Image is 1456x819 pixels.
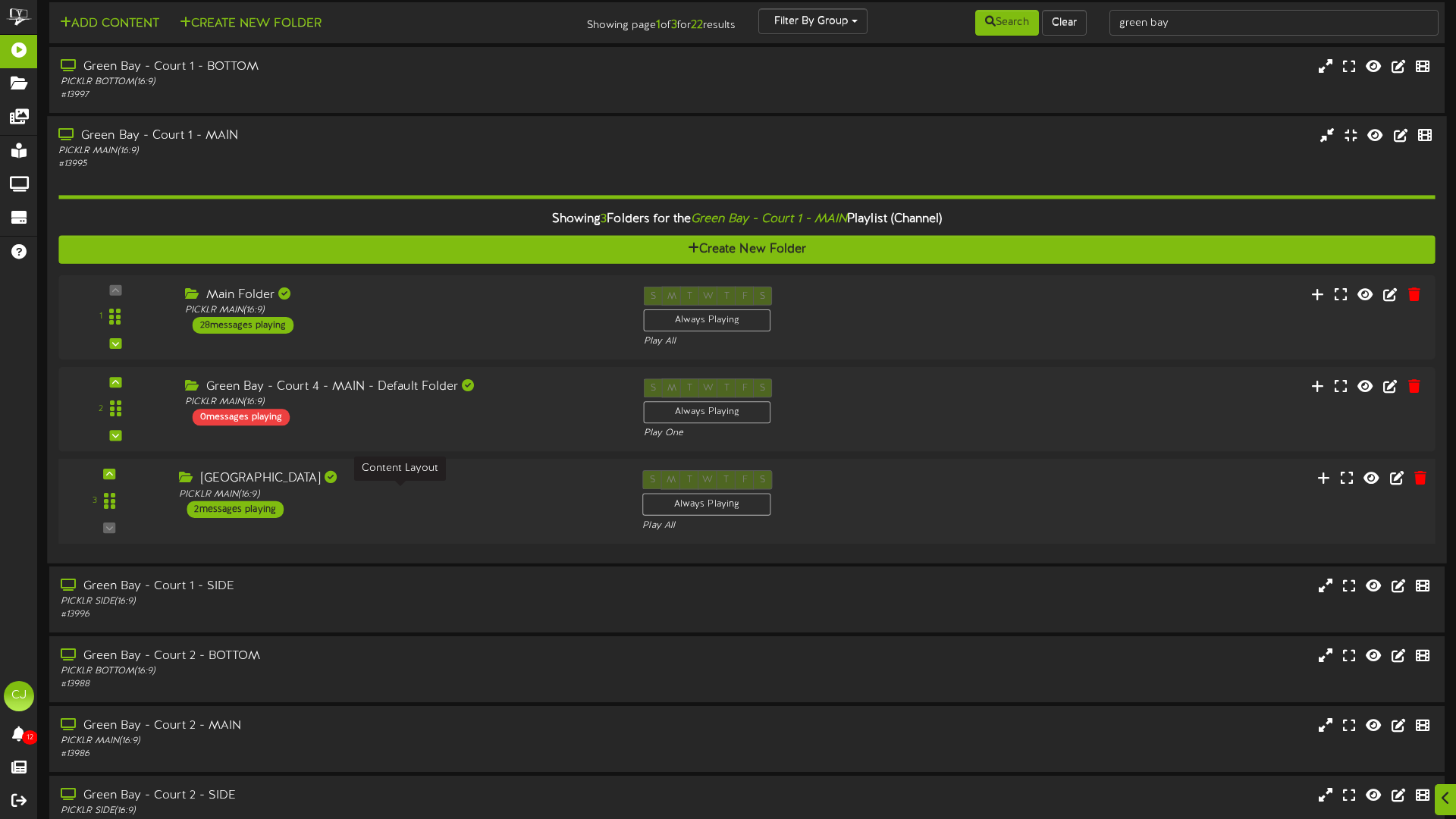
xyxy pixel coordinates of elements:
[61,678,620,691] div: # 13988
[175,14,326,33] button: Create New Folder
[185,304,621,317] div: PICKLR MAIN ( 16:9 )
[185,378,621,396] div: Green Bay - Court 4 - MAIN - Default Folder
[185,287,621,304] div: Main Folder
[61,665,620,678] div: PICKLR BOTTOM ( 16:9 )
[644,401,771,423] div: Always Playing
[187,501,284,518] div: 2 messages playing
[671,18,677,32] strong: 3
[22,730,38,745] span: 12
[61,608,620,621] div: # 13996
[179,488,620,501] div: PICKLR MAIN ( 16:9 )
[47,203,1447,236] div: Showing Folders for the Playlist (Channel)
[193,409,290,425] div: 0 messages playing
[642,494,770,516] div: Always Playing
[601,212,607,226] span: 3
[185,396,621,409] div: PICKLR MAIN ( 16:9 )
[58,236,1435,264] button: Create New Folder
[642,520,967,533] div: Play All
[61,805,620,817] div: PICKLR SIDE ( 16:9 )
[758,8,868,34] button: Filter By Group
[644,309,771,331] div: Always Playing
[193,317,293,334] div: 28 messages playing
[61,58,620,76] div: Green Bay - Court 1 - BOTTOM
[1109,10,1439,36] input: -- Search Playlists by Name --
[513,8,747,34] div: Showing page of for results
[55,14,164,33] button: Add Content
[4,681,34,711] div: CJ
[58,145,619,158] div: PICKLR MAIN ( 16:9 )
[61,89,620,102] div: # 13997
[644,335,965,348] div: Play All
[61,648,620,665] div: Green Bay - Court 2 - BOTTOM
[61,717,620,735] div: Green Bay - Court 2 - MAIN
[179,471,620,488] div: [GEOGRAPHIC_DATA]
[58,158,619,171] div: # 13995
[975,10,1039,36] button: Search
[691,18,703,32] strong: 22
[58,127,619,145] div: Green Bay - Court 1 - MAIN
[61,735,620,748] div: PICKLR MAIN ( 16:9 )
[61,748,620,761] div: # 13986
[1042,10,1087,36] button: Clear
[61,787,620,805] div: Green Bay - Court 2 - SIDE
[61,578,620,595] div: Green Bay - Court 1 - SIDE
[61,76,620,89] div: PICKLR BOTTOM ( 16:9 )
[691,212,848,226] i: Green Bay - Court 1 - MAIN
[656,18,661,32] strong: 1
[644,428,965,441] div: Play One
[61,595,620,608] div: PICKLR SIDE ( 16:9 )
